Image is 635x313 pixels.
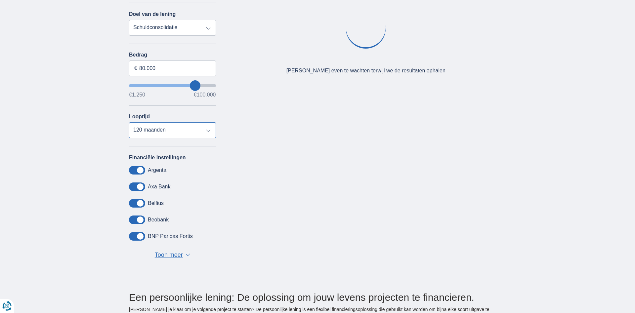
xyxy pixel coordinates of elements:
[148,233,193,239] label: BNP Paribas Fortis
[134,64,137,72] span: €
[148,167,166,173] label: Argenta
[148,200,164,206] label: Belfius
[155,251,183,259] span: Toon meer
[129,11,176,17] label: Doel van de lening
[129,155,186,161] label: Financiële instellingen
[129,52,216,58] label: Bedrag
[194,92,216,98] span: €100.000
[129,84,216,87] input: wantToBorrow
[129,92,145,98] span: €1.250
[286,67,445,75] div: [PERSON_NAME] even te wachten terwijl we de resultaten ophalen
[129,292,506,303] h2: Een persoonlijke lening: De oplossing om jouw levens projecten te financieren.
[153,251,192,260] button: Toon meer ▼
[148,217,169,223] label: Beobank
[129,114,150,120] label: Looptijd
[186,254,190,256] span: ▼
[148,184,170,190] label: Axa Bank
